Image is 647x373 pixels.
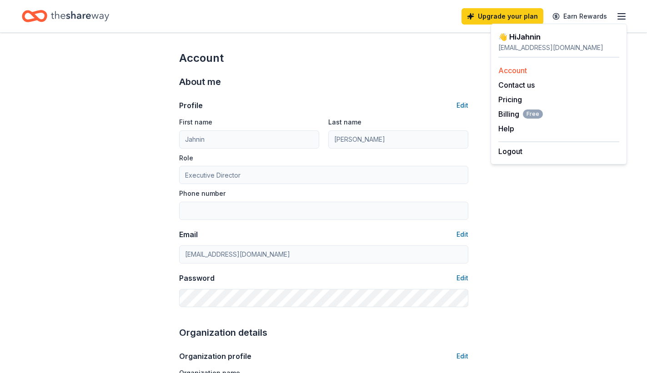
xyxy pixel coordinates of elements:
[179,75,468,89] div: About me
[22,5,109,27] a: Home
[498,80,535,90] button: Contact us
[498,42,619,53] div: [EMAIL_ADDRESS][DOMAIN_NAME]
[461,8,543,25] a: Upgrade your plan
[547,8,612,25] a: Earn Rewards
[328,118,361,127] label: Last name
[179,325,468,340] div: Organization details
[179,118,212,127] label: First name
[498,123,514,134] button: Help
[498,31,619,42] div: 👋 Hi Jahnin
[498,95,522,104] a: Pricing
[179,189,226,198] label: Phone number
[179,229,198,240] div: Email
[523,109,543,119] span: Free
[498,66,527,75] a: Account
[179,273,215,283] div: Password
[179,351,251,362] div: Organization profile
[456,229,468,240] button: Edit
[498,146,522,157] button: Logout
[498,109,543,119] span: Billing
[456,100,468,111] button: Edit
[456,351,468,362] button: Edit
[456,273,468,283] button: Edit
[179,100,203,111] div: Profile
[498,109,543,119] button: BillingFree
[179,154,193,163] label: Role
[179,51,468,65] div: Account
